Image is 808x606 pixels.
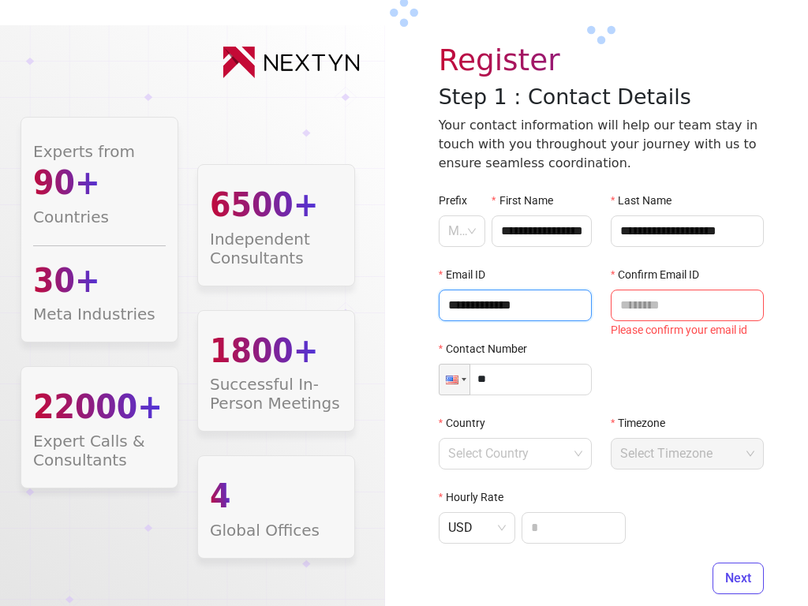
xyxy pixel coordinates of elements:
label: Hourly Rate [439,488,503,506]
label: Prefix [439,192,467,209]
button: Next [713,563,764,594]
input: Timezone [620,439,754,469]
h4: Independent Consultants [210,230,342,267]
input: Last Name [611,215,764,247]
span: USD [448,513,506,543]
input: Email ID [439,290,592,321]
h1: 1800+ [210,331,319,371]
h1: Register [439,43,765,78]
div: Please confirm your email id [611,321,764,339]
img: NX19.287fe7332edddbc5c0fc.png [215,31,373,94]
input: First Name [492,215,592,247]
h4: Successful In-Person Meetings [210,375,342,413]
h1: 6500+ [210,186,319,226]
h1: 90+ [33,164,100,204]
h1: 22000+ [33,388,163,428]
h1: 4 [210,477,230,517]
label: Timezone [611,414,665,432]
span: Next [725,569,751,588]
h1: 30+ [33,261,100,301]
label: Country [439,414,485,432]
p: Your contact information will help our team stay in touch with you throughout your journey with u... [439,116,765,173]
label: Contact Number [439,340,527,357]
h4: Countries [33,208,166,226]
h3: Step 1 : Contact Details [439,84,765,110]
h4: Meta Industries [33,305,166,324]
input: Country [448,439,582,469]
input: Confirm Email ID [611,290,764,321]
label: Email ID [439,266,485,283]
h4: Global Offices [210,521,342,540]
label: First Name [492,192,552,209]
h4: Expert Calls & Consultants [33,432,166,469]
label: Last Name [611,192,671,209]
label: Confirm Email ID [611,266,699,283]
h4: Experts from [33,142,166,161]
div: United States: + 1 [440,365,469,395]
